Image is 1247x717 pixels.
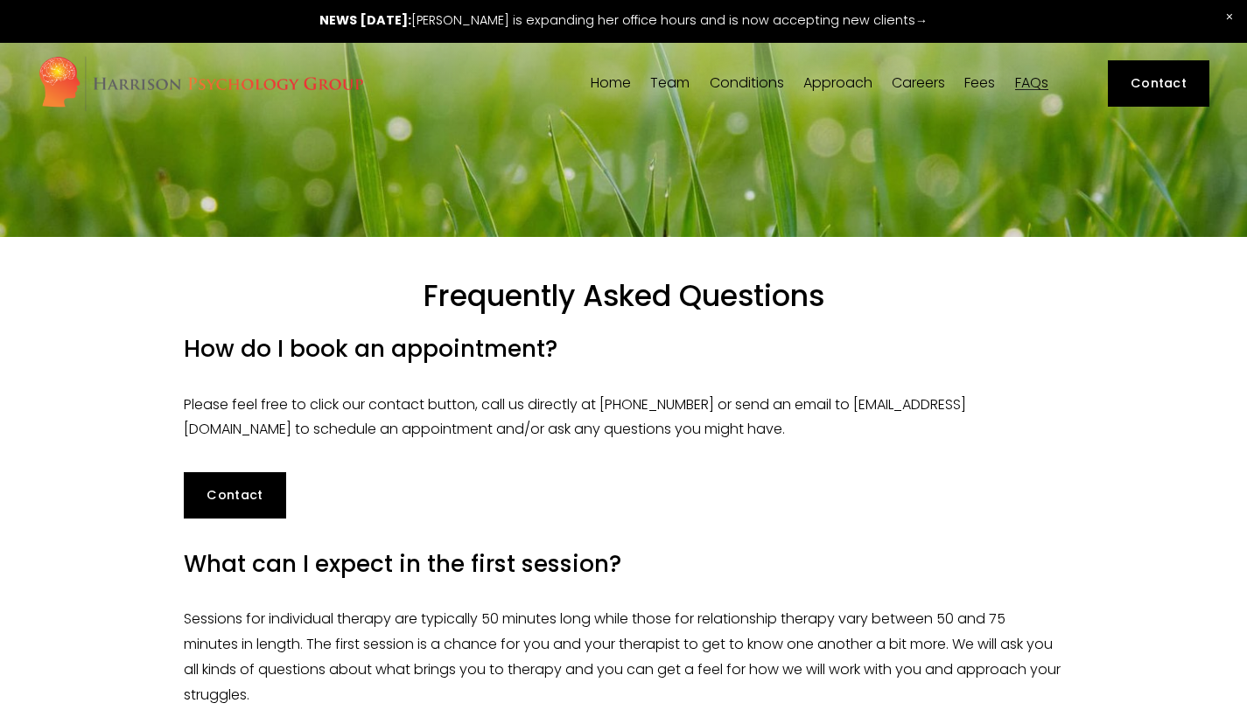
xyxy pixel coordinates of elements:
img: Harrison Psychology Group [38,55,364,112]
h1: Frequently Asked Questions [184,278,1063,314]
a: Fees [964,75,995,92]
a: FAQs [1015,75,1048,92]
a: Home [591,75,631,92]
a: Contact [1108,60,1210,106]
span: Team [650,76,690,90]
h4: What can I expect in the first session? [184,548,1063,580]
a: folder dropdown [650,75,690,92]
p: Please feel free to click our contact button, call us directly at [PHONE_NUMBER] or send an email... [184,393,1063,443]
a: Careers [892,75,945,92]
span: Conditions [710,76,784,90]
a: folder dropdown [803,75,872,92]
p: Sessions for individual therapy are typically 50 minutes long while those for relationship therap... [184,607,1063,707]
a: Contact [184,472,286,518]
h4: How do I book an appointment? [184,333,1063,365]
span: Approach [803,76,872,90]
a: folder dropdown [710,75,784,92]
